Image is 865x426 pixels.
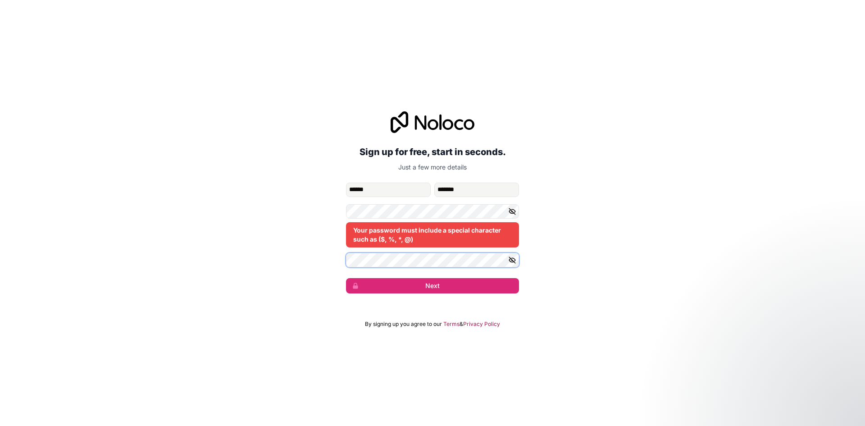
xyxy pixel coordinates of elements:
[346,163,519,172] p: Just a few more details
[346,204,519,219] input: Password
[434,183,519,197] input: family-name
[346,253,519,267] input: Confirm password
[346,183,431,197] input: given-name
[443,321,460,328] a: Terms
[365,321,442,328] span: By signing up you agree to our
[346,278,519,293] button: Next
[463,321,500,328] a: Privacy Policy
[685,358,865,421] iframe: Intercom notifications message
[460,321,463,328] span: &
[346,144,519,160] h2: Sign up for free, start in seconds.
[346,222,519,247] div: Your password must include a special character such as ($, %, *, @)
